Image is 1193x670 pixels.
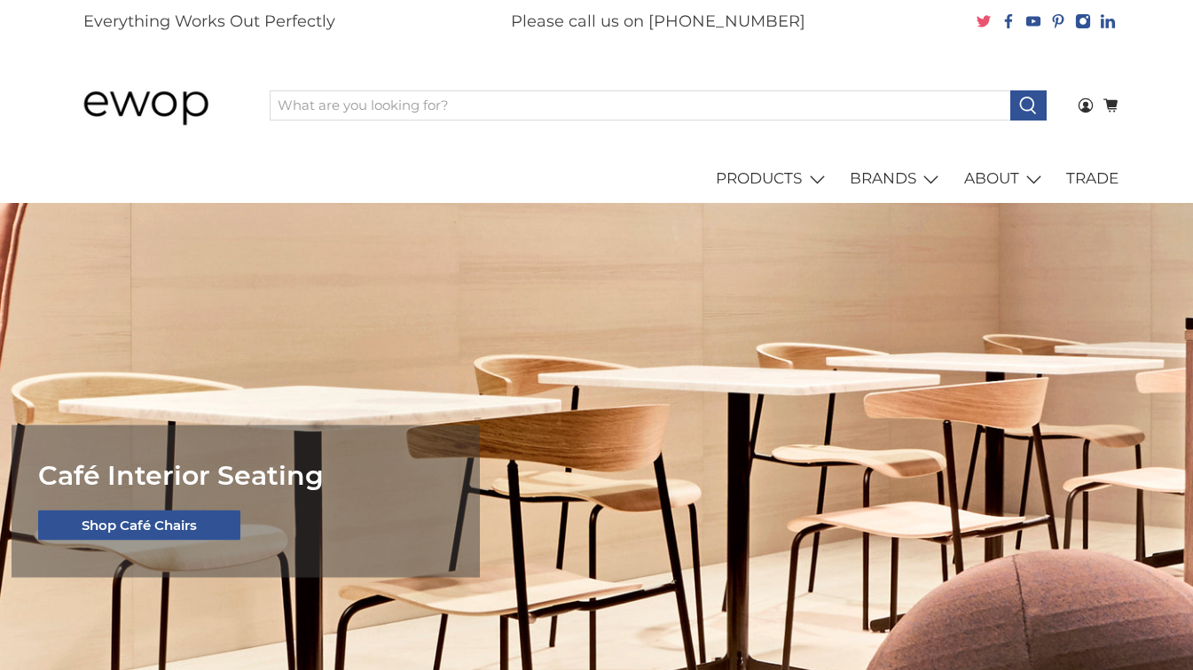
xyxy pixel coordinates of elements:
a: ABOUT [954,154,1056,204]
a: Shop Café Chairs [38,510,240,541]
span: Café Interior Seating [38,459,324,492]
a: BRANDS [840,154,954,204]
p: Please call us on [PHONE_NUMBER] [511,10,805,34]
a: PRODUCTS [706,154,840,204]
input: What are you looking for? [270,90,1011,121]
p: Everything Works Out Perfectly [83,10,335,34]
nav: main navigation [65,154,1129,204]
a: TRADE [1056,154,1129,204]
